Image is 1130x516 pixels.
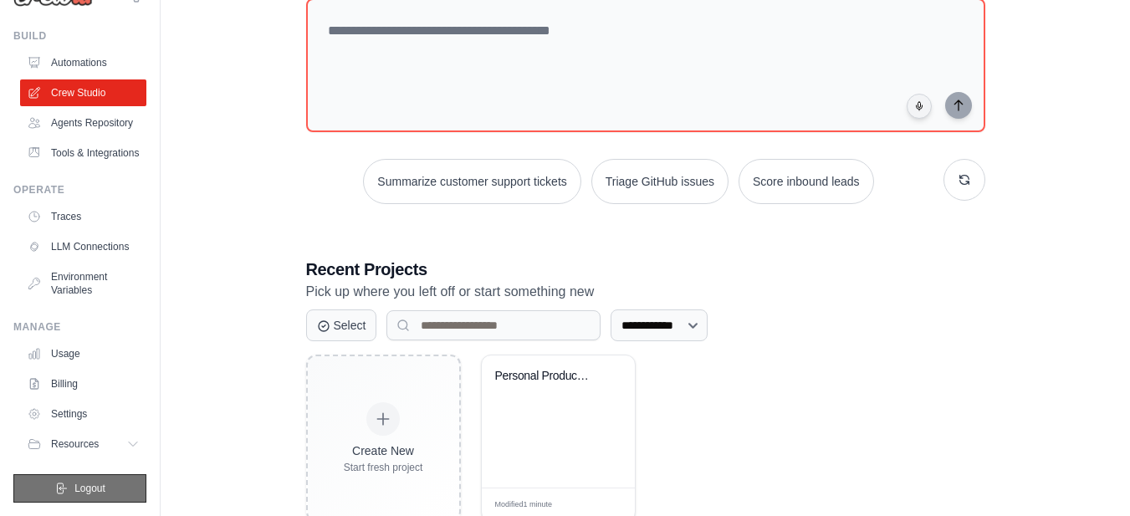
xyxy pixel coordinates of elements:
div: Operate [13,183,146,197]
a: Crew Studio [20,79,146,106]
button: Click to speak your automation idea [907,94,932,119]
h3: Recent Projects [306,258,985,281]
a: Usage [20,340,146,367]
a: Agents Repository [20,110,146,136]
button: Triage GitHub issues [591,159,729,204]
p: Pick up where you left off or start something new [306,281,985,303]
span: Edit [595,498,609,511]
div: Build [13,29,146,43]
button: Get new suggestions [943,159,985,201]
a: LLM Connections [20,233,146,260]
a: Settings [20,401,146,427]
span: Modified 1 minute [495,499,553,511]
a: Billing [20,370,146,397]
button: Resources [20,431,146,457]
div: Personal Productivity Hub [495,369,596,384]
button: Select [306,309,377,341]
span: Resources [51,437,99,451]
a: Environment Variables [20,263,146,304]
a: Traces [20,203,146,230]
button: Score inbound leads [739,159,874,204]
a: Automations [20,49,146,76]
div: Start fresh project [344,461,423,474]
a: Tools & Integrations [20,140,146,166]
div: Manage [13,320,146,334]
span: Logout [74,482,105,495]
button: Logout [13,474,146,503]
button: Summarize customer support tickets [363,159,580,204]
div: Create New [344,442,423,459]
